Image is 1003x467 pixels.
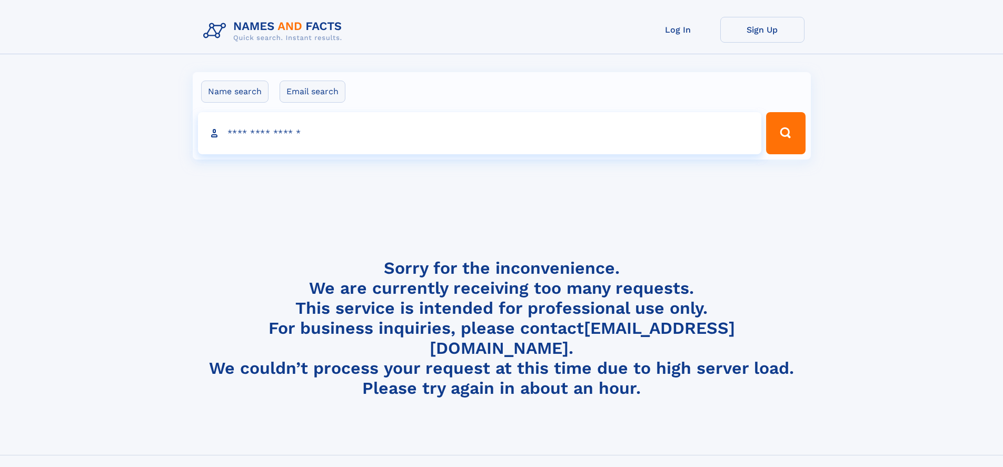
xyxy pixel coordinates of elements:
[199,17,351,45] img: Logo Names and Facts
[720,17,805,43] a: Sign Up
[766,112,805,154] button: Search Button
[430,318,735,358] a: [EMAIL_ADDRESS][DOMAIN_NAME]
[199,258,805,399] h4: Sorry for the inconvenience. We are currently receiving too many requests. This service is intend...
[636,17,720,43] a: Log In
[198,112,762,154] input: search input
[201,81,269,103] label: Name search
[280,81,345,103] label: Email search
